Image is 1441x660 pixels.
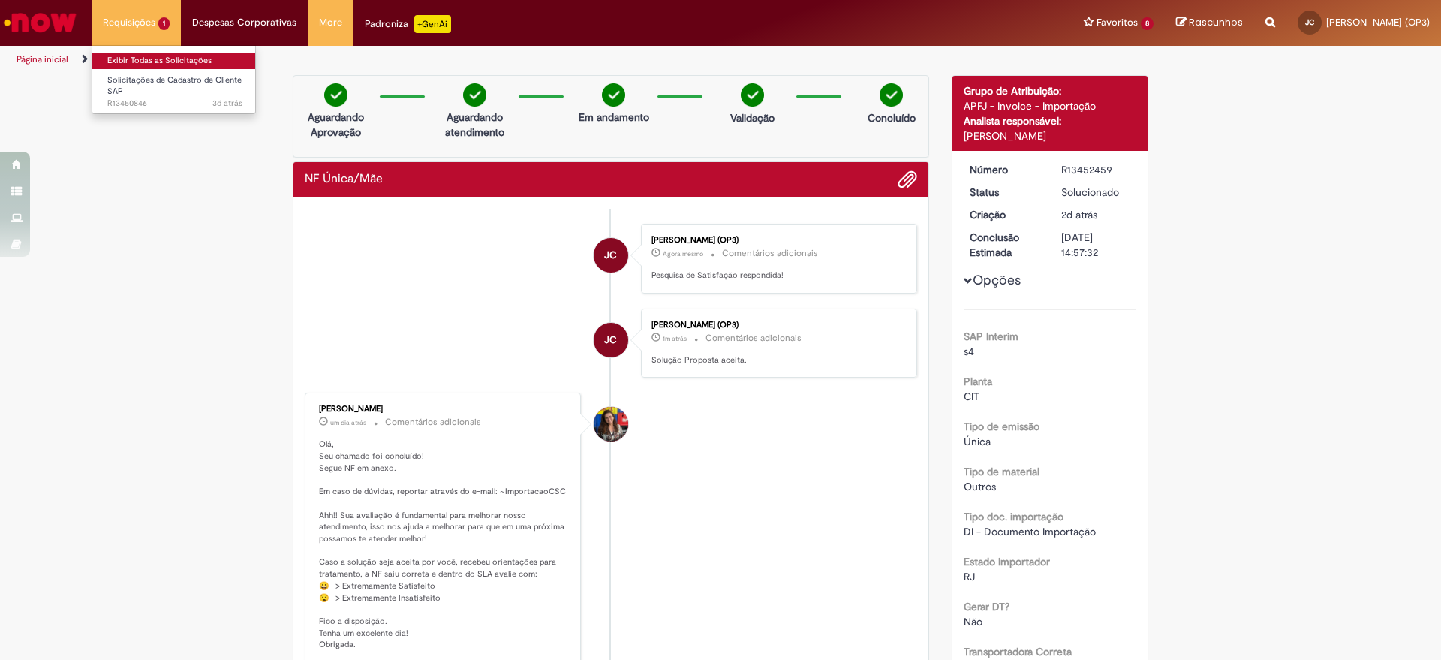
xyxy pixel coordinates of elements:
span: JC [1305,17,1314,27]
img: check-circle-green.png [324,83,347,107]
div: [PERSON_NAME] (OP3) [651,236,901,245]
a: Rascunhos [1176,16,1243,30]
b: Planta [964,375,992,388]
small: Comentários adicionais [722,247,818,260]
span: Requisições [103,15,155,30]
span: 8 [1141,17,1154,30]
p: Validação [730,110,775,125]
span: Agora mesmo [663,249,703,258]
p: Aguardando atendimento [438,110,511,140]
p: Concluído [868,110,916,125]
img: check-circle-green.png [880,83,903,107]
time: 27/08/2025 08:57:02 [212,98,242,109]
span: CIT [964,390,979,403]
span: [PERSON_NAME] (OP3) [1326,16,1430,29]
h2: NF Única/Mãe Histórico de tíquete [305,173,383,186]
time: 29/08/2025 09:05:52 [663,334,687,343]
div: [PERSON_NAME] [964,128,1137,143]
div: [DATE] 14:57:32 [1061,230,1131,260]
small: Comentários adicionais [705,332,802,345]
p: Em andamento [579,110,649,125]
time: 27/08/2025 13:34:40 [1061,208,1097,222]
dt: Conclusão Estimada [958,230,1051,260]
b: Gerar DT? [964,600,1009,613]
img: check-circle-green.png [463,83,486,107]
dt: Número [958,162,1051,177]
ul: Requisições [92,45,256,114]
img: ServiceNow [2,8,79,38]
span: Outros [964,480,996,493]
div: Padroniza [365,15,451,33]
span: Favoritos [1097,15,1138,30]
div: Solucionado [1061,185,1131,200]
div: [PERSON_NAME] (OP3) [651,321,901,330]
div: R13452459 [1061,162,1131,177]
span: 1 [158,17,170,30]
span: s4 [964,345,974,358]
img: check-circle-green.png [602,83,625,107]
span: R13450846 [107,98,242,110]
span: Única [964,435,991,448]
a: Aberto R13450846 : Solicitações de Cadastro de Cliente SAP [92,72,257,104]
ul: Trilhas de página [11,46,949,74]
div: Grupo de Atribuição: [964,83,1137,98]
img: check-circle-green.png [741,83,764,107]
dt: Criação [958,207,1051,222]
div: APFJ - Invoice - Importação [964,98,1137,113]
a: Exibir Todas as Solicitações [92,53,257,69]
div: Katia Cristina Pereira Da Silva [594,407,628,442]
span: um dia atrás [330,418,366,427]
b: Tipo de emissão [964,420,1039,433]
p: +GenAi [414,15,451,33]
span: 3d atrás [212,98,242,109]
span: DI - Documento Importação [964,525,1096,538]
b: Tipo de material [964,465,1039,478]
time: 29/08/2025 09:06:18 [663,249,703,258]
dt: Status [958,185,1051,200]
b: Estado Importador [964,555,1050,568]
div: Analista responsável: [964,113,1137,128]
time: 27/08/2025 17:43:03 [330,418,366,427]
span: JC [604,237,617,273]
p: Solução Proposta aceita. [651,354,901,366]
span: 1m atrás [663,334,687,343]
p: Aguardando Aprovação [299,110,372,140]
div: Juliana Mara Benetti Ciampi (OP3) [594,323,628,357]
div: 27/08/2025 13:34:40 [1061,207,1131,222]
p: Pesquisa de Satisfação respondida! [651,270,901,282]
a: Página inicial [17,53,68,65]
span: Solicitações de Cadastro de Cliente SAP [107,74,242,98]
span: JC [604,322,617,358]
b: Transportadora Correta [964,645,1072,658]
span: Despesas Corporativas [192,15,296,30]
small: Comentários adicionais [385,416,481,429]
div: Juliana Mara Benetti Ciampi (OP3) [594,238,628,273]
button: Adicionar anexos [898,170,917,189]
b: Tipo doc. importação [964,510,1063,523]
p: Olá, Seu chamado foi concluído! Segue NF em anexo. Em caso de dúvidas, reportar através do e-mail... [319,438,569,651]
span: More [319,15,342,30]
b: SAP Interim [964,330,1018,343]
div: [PERSON_NAME] [319,405,569,414]
span: RJ [964,570,975,583]
span: Não [964,615,982,628]
span: Rascunhos [1189,15,1243,29]
span: 2d atrás [1061,208,1097,222]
